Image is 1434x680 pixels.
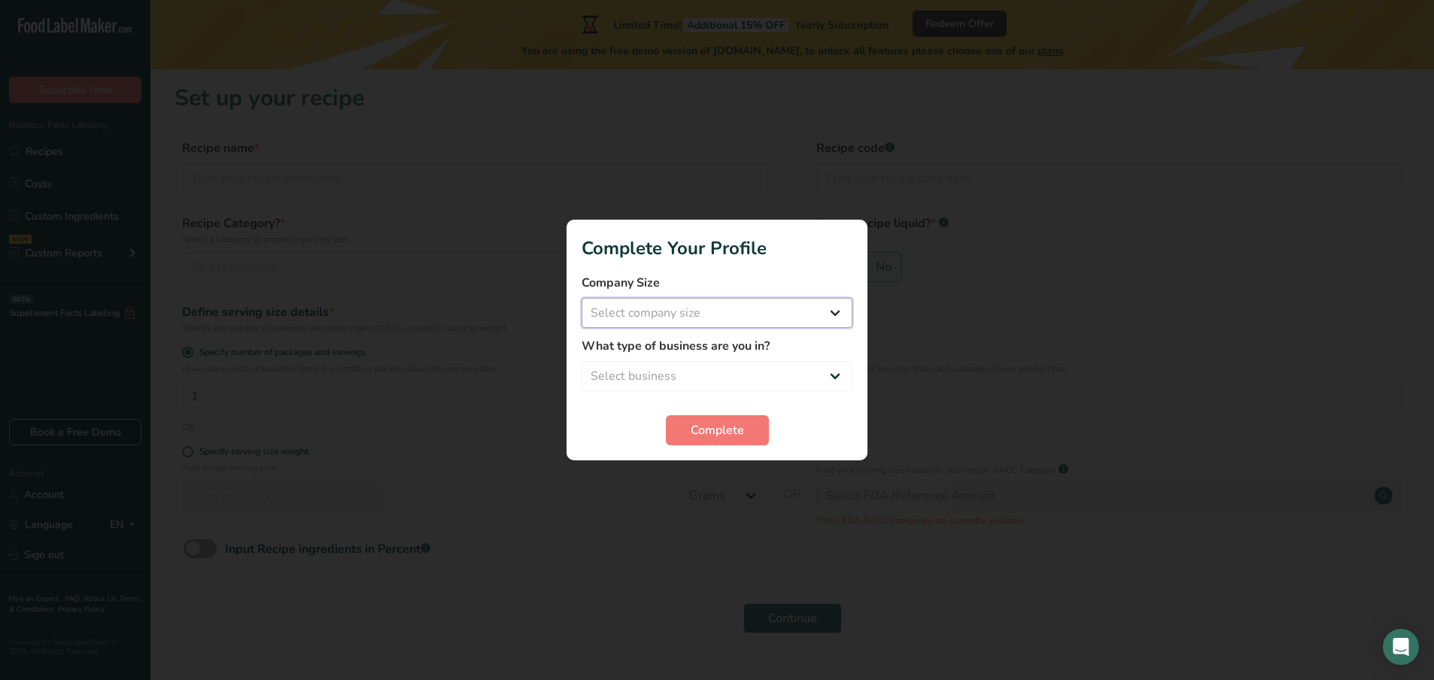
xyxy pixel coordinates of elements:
h1: Complete Your Profile [582,235,852,262]
div: Open Intercom Messenger [1383,629,1419,665]
label: What type of business are you in? [582,337,852,355]
label: Company Size [582,274,852,292]
button: Complete [666,415,769,445]
span: Complete [691,421,744,439]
